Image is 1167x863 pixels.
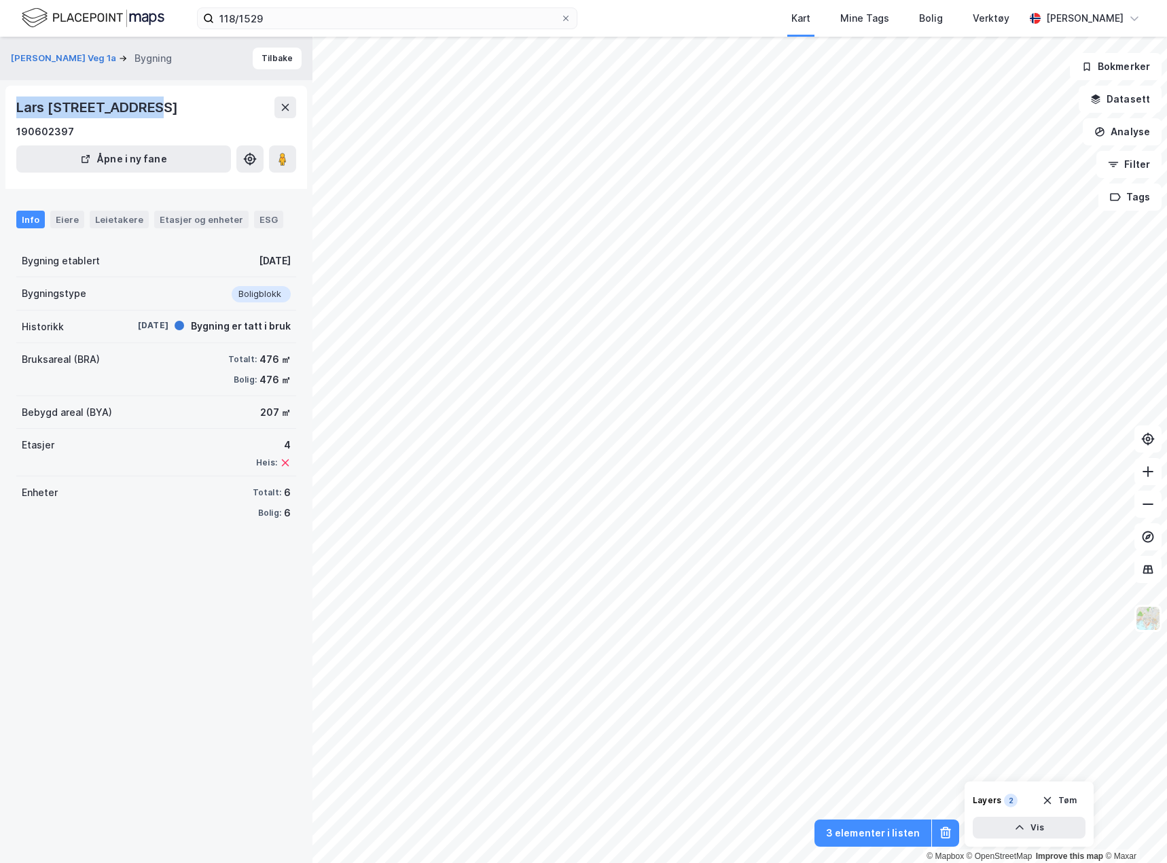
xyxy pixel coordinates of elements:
[1083,118,1162,145] button: Analyse
[22,6,164,30] img: logo.f888ab2527a4732fd821a326f86c7f29.svg
[1135,605,1161,631] img: Z
[22,319,64,335] div: Historikk
[16,145,231,173] button: Åpne i ny fane
[791,10,810,27] div: Kart
[11,52,119,65] button: [PERSON_NAME] Veg 1a
[256,457,277,468] div: Heis:
[973,795,1001,806] div: Layers
[1004,794,1018,807] div: 2
[1070,53,1162,80] button: Bokmerker
[1098,183,1162,211] button: Tags
[22,351,100,368] div: Bruksareal (BRA)
[284,485,291,501] div: 6
[1033,790,1085,811] button: Tøm
[973,817,1085,839] button: Vis
[260,404,291,421] div: 207 ㎡
[228,354,257,365] div: Totalt:
[840,10,889,27] div: Mine Tags
[973,10,1009,27] div: Verktøy
[22,253,100,269] div: Bygning etablert
[253,48,302,69] button: Tilbake
[814,820,931,847] button: 3 elementer i listen
[919,10,943,27] div: Bolig
[259,253,291,269] div: [DATE]
[160,213,243,226] div: Etasjer og enheter
[191,318,291,334] div: Bygning er tatt i bruk
[22,404,112,421] div: Bebygd areal (BYA)
[50,211,84,228] div: Eiere
[1046,10,1124,27] div: [PERSON_NAME]
[259,372,291,388] div: 476 ㎡
[927,851,964,861] a: Mapbox
[22,437,54,453] div: Etasjer
[1036,851,1103,861] a: Improve this map
[1096,151,1162,178] button: Filter
[1099,798,1167,863] div: Kontrollprogram for chat
[16,124,74,140] div: 190602397
[258,508,281,518] div: Bolig:
[234,374,257,385] div: Bolig:
[214,8,560,29] input: Søk på adresse, matrikkel, gårdeiere, leietakere eller personer
[22,485,58,501] div: Enheter
[284,505,291,521] div: 6
[16,211,45,228] div: Info
[22,285,86,302] div: Bygningstype
[254,211,283,228] div: ESG
[16,96,181,118] div: Lars [STREET_ADDRESS]
[1099,798,1167,863] iframe: Chat Widget
[90,211,149,228] div: Leietakere
[134,50,172,67] div: Bygning
[253,487,281,498] div: Totalt:
[114,319,168,332] div: [DATE]
[256,437,291,453] div: 4
[259,351,291,368] div: 476 ㎡
[967,851,1033,861] a: OpenStreetMap
[1079,86,1162,113] button: Datasett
